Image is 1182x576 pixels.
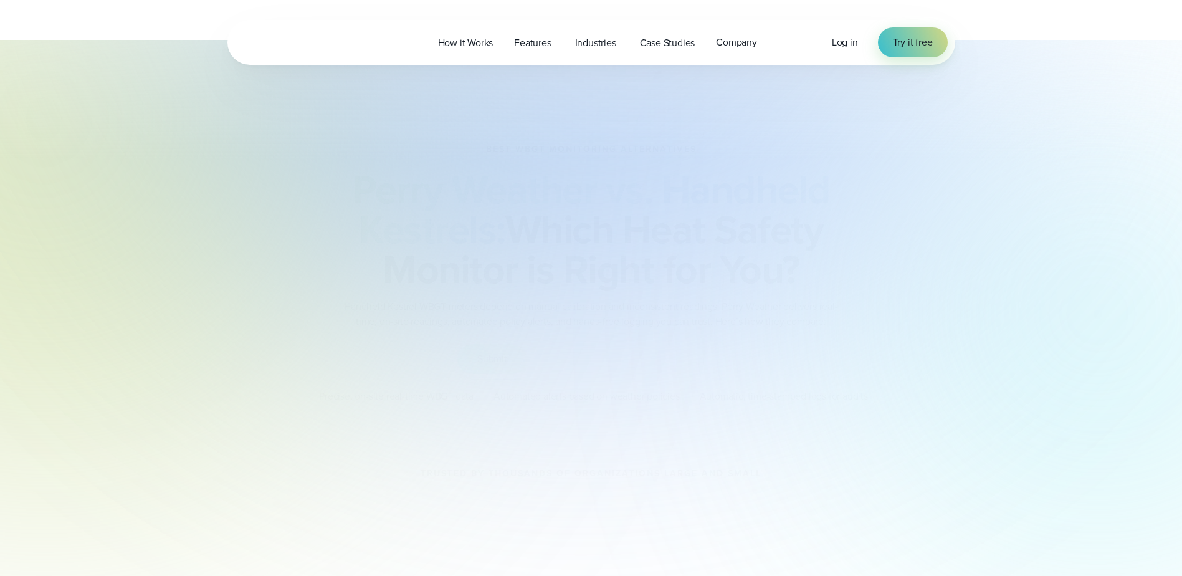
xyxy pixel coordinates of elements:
span: Features [514,36,551,50]
a: Try it free [878,27,948,57]
span: How it Works [438,36,493,50]
span: Industries [575,36,616,50]
a: Log in [832,35,858,50]
a: How it Works [427,30,504,55]
span: Company [716,35,757,50]
span: Try it free [893,35,933,50]
span: Log in [832,35,858,49]
span: Case Studies [640,36,695,50]
a: Case Studies [629,30,706,55]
